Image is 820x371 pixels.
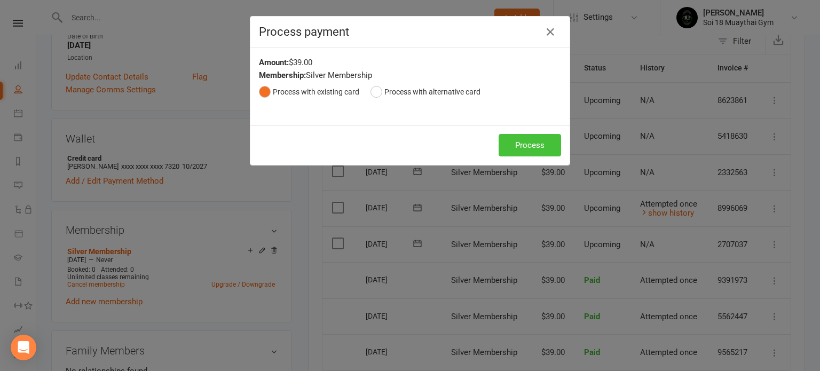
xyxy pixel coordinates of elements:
button: Process with alternative card [370,82,480,102]
strong: Membership: [259,70,306,80]
button: Close [542,23,559,41]
div: $39.00 [259,56,561,69]
button: Process [499,134,561,156]
div: Open Intercom Messenger [11,335,36,360]
h4: Process payment [259,25,561,38]
button: Process with existing card [259,82,359,102]
strong: Amount: [259,58,289,67]
div: Silver Membership [259,69,561,82]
